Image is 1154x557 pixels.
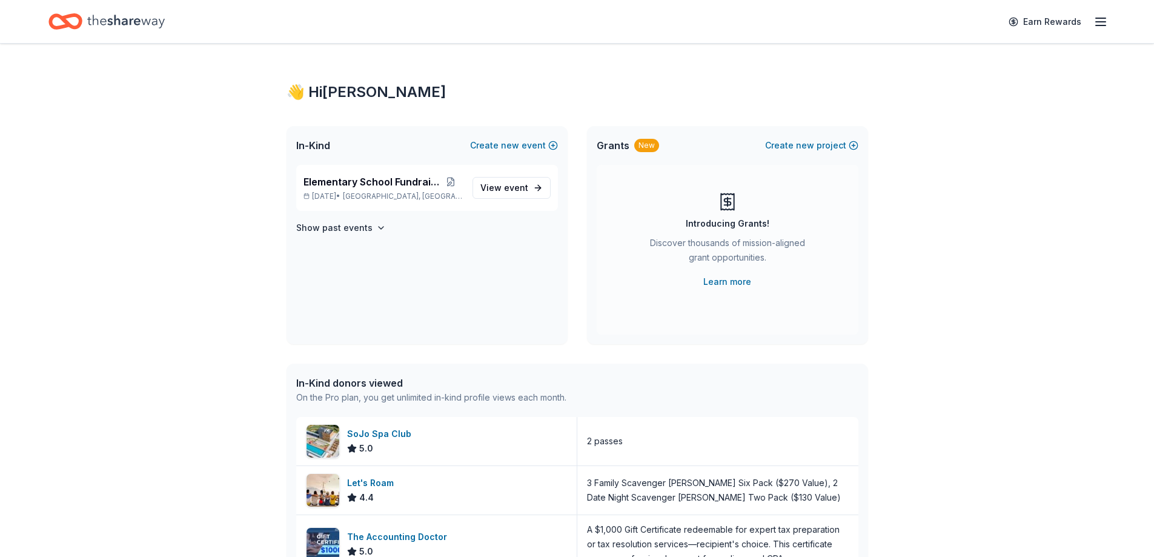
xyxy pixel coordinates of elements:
[303,192,463,201] p: [DATE] •
[296,221,373,235] h4: Show past events
[765,138,858,153] button: Createnewproject
[587,434,623,449] div: 2 passes
[343,192,462,201] span: [GEOGRAPHIC_DATA], [GEOGRAPHIC_DATA]
[296,138,330,153] span: In-Kind
[359,441,373,456] span: 5.0
[359,490,374,505] span: 4.4
[307,474,339,507] img: Image for Let's Roam
[48,7,165,36] a: Home
[480,181,528,195] span: View
[296,376,566,390] div: In-Kind donors viewed
[587,476,849,505] div: 3 Family Scavenger [PERSON_NAME] Six Pack ($270 Value), 2 Date Night Scavenger [PERSON_NAME] Two ...
[796,138,814,153] span: new
[504,182,528,193] span: event
[347,427,416,441] div: SoJo Spa Club
[287,82,868,102] div: 👋 Hi [PERSON_NAME]
[597,138,629,153] span: Grants
[645,236,810,270] div: Discover thousands of mission-aligned grant opportunities.
[1001,11,1089,33] a: Earn Rewards
[296,221,386,235] button: Show past events
[686,216,769,231] div: Introducing Grants!
[347,476,399,490] div: Let's Roam
[703,275,751,289] a: Learn more
[470,138,558,153] button: Createnewevent
[634,139,659,152] div: New
[473,177,551,199] a: View event
[303,175,440,189] span: Elementary School Fundraiser
[347,530,452,544] div: The Accounting Doctor
[501,138,519,153] span: new
[307,425,339,458] img: Image for SoJo Spa Club
[296,390,566,405] div: On the Pro plan, you get unlimited in-kind profile views each month.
